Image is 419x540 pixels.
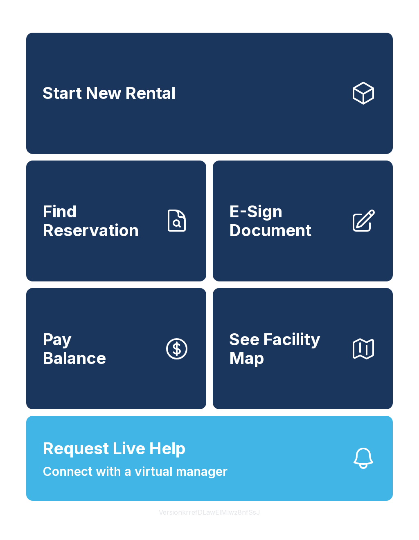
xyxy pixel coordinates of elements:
[26,161,206,282] a: Find Reservation
[43,84,176,103] span: Start New Rental
[152,501,267,524] button: VersionkrrefDLawElMlwz8nfSsJ
[229,202,344,239] span: E-Sign Document
[26,288,206,409] button: PayBalance
[229,330,344,367] span: See Facility Map
[43,330,106,367] span: Pay Balance
[26,416,393,501] button: Request Live HelpConnect with a virtual manager
[43,462,228,481] span: Connect with a virtual manager
[213,288,393,409] button: See Facility Map
[26,33,393,154] a: Start New Rental
[213,161,393,282] a: E-Sign Document
[43,202,157,239] span: Find Reservation
[43,436,186,461] span: Request Live Help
